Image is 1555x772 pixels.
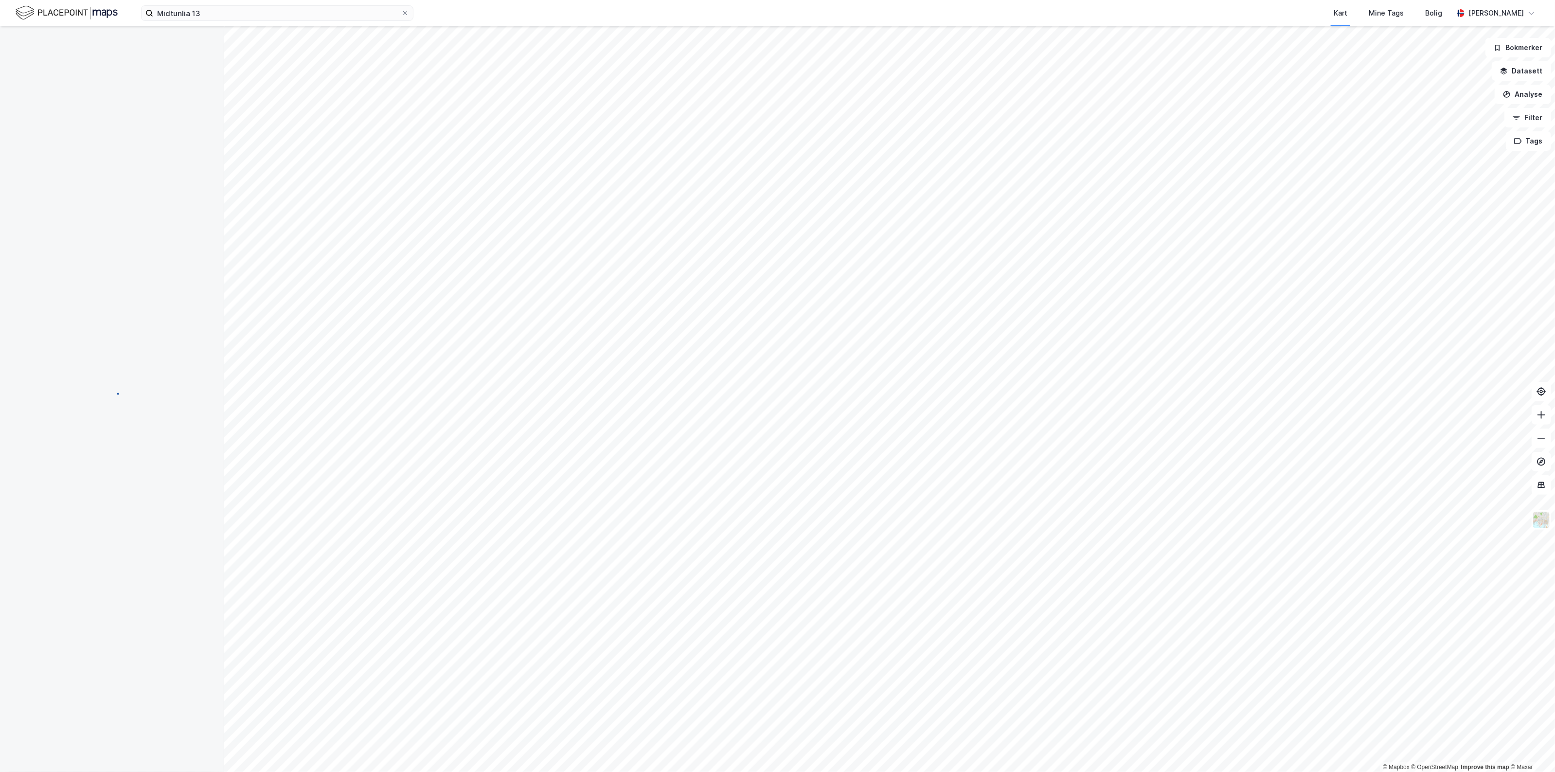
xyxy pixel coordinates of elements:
button: Filter [1504,108,1551,127]
div: Kart [1334,7,1347,19]
a: Mapbox [1383,764,1410,771]
a: Improve this map [1461,764,1509,771]
img: spinner.a6d8c91a73a9ac5275cf975e30b51cfb.svg [104,386,120,401]
img: logo.f888ab2527a4732fd821a326f86c7f29.svg [16,4,118,21]
button: Analyse [1495,85,1551,104]
div: Mine Tags [1369,7,1404,19]
button: Bokmerker [1485,38,1551,57]
button: Datasett [1492,61,1551,81]
button: Tags [1506,131,1551,151]
input: Søk på adresse, matrikkel, gårdeiere, leietakere eller personer [153,6,401,20]
iframe: Chat Widget [1506,725,1555,772]
a: OpenStreetMap [1412,764,1459,771]
img: Z [1532,511,1551,529]
div: Bolig [1425,7,1442,19]
div: [PERSON_NAME] [1468,7,1524,19]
